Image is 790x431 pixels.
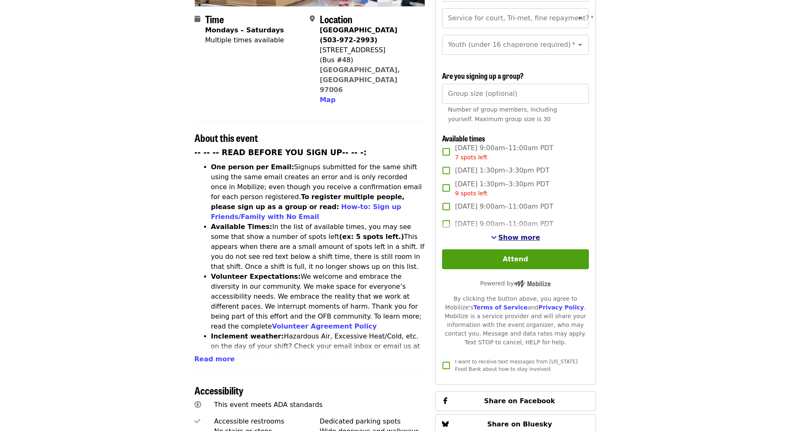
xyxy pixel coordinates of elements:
strong: Volunteer Expectations: [211,273,301,280]
strong: Inclement weather: [211,332,284,340]
span: [DATE] 9:00am–11:00am PDT [455,202,553,212]
button: Open [574,39,586,51]
strong: One person per Email: [211,163,294,171]
li: Hazardous Air, Excessive Heat/Cold, etc. on the day of your shift? Check your email inbox or emai... [211,331,425,381]
span: Number of group members, including yourself. Maximum group size is 30 [448,106,557,122]
span: Read more [194,355,235,363]
i: calendar icon [194,15,200,23]
li: We welcome and embrace the diversity in our community. We make space for everyone’s accessibility... [211,272,425,331]
strong: [GEOGRAPHIC_DATA] (503-972-2993) [320,26,397,44]
div: By clicking the button above, you agree to Mobilize's and . Mobilize is a service provider and wi... [442,295,588,347]
span: Are you signing up a group? [442,70,524,81]
span: Share on Bluesky [487,420,552,428]
span: [DATE] 9:00am–11:00am PDT [455,219,553,229]
strong: (ex: 5 spots left.) [339,233,404,241]
span: [DATE] 1:30pm–3:30pm PDT [455,166,549,175]
button: Share on Facebook [435,391,596,411]
strong: To register multiple people, please sign up as a group or read: [211,193,405,211]
span: This event meets ADA standards [214,401,323,409]
button: See more timeslots [491,233,540,243]
span: Time [205,12,224,26]
img: Powered by Mobilize [514,280,551,287]
span: About this event [194,130,258,145]
span: Powered by [480,280,551,287]
div: [STREET_ADDRESS] [320,45,418,55]
input: [object Object] [442,84,588,104]
i: map-marker-alt icon [310,15,315,23]
div: Dedicated parking spots [320,416,425,426]
a: Volunteer Agreement Policy [272,322,377,330]
span: Location [320,12,352,26]
div: Accessible restrooms [214,416,320,426]
span: Show more [498,234,540,241]
strong: -- -- -- READ BEFORE YOU SIGN UP-- -- -: [194,148,367,157]
span: 9 spots left [455,190,487,197]
span: Share on Facebook [484,397,555,405]
button: Open [574,12,586,24]
span: [DATE] 1:30pm–3:30pm PDT [455,179,549,198]
span: [DATE] 9:00am–11:00am PDT [455,143,553,162]
li: Signups submitted for the same shift using the same email creates an error and is only recorded o... [211,162,425,222]
a: Terms of Service [473,304,527,311]
span: Map [320,96,335,104]
div: Multiple times available [205,35,284,45]
span: Accessibility [194,383,243,397]
span: 7 spots left [455,154,487,161]
a: Privacy Policy [538,304,584,311]
button: Map [320,95,335,105]
a: How-to: Sign up Friends/Family with No Email [211,203,401,221]
button: Attend [442,249,588,269]
span: Available times [442,133,485,144]
button: Read more [194,354,235,364]
strong: Available Times: [211,223,272,231]
li: In the list of available times, you may see some that show a number of spots left This appears wh... [211,222,425,272]
div: (Bus #48) [320,55,418,65]
i: check icon [194,417,200,425]
i: universal-access icon [194,401,201,409]
span: I want to receive text messages from [US_STATE] Food Bank about how to stay involved. [455,359,577,372]
a: [GEOGRAPHIC_DATA], [GEOGRAPHIC_DATA] 97006 [320,66,400,94]
strong: Mondays – Saturdays [205,26,284,34]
